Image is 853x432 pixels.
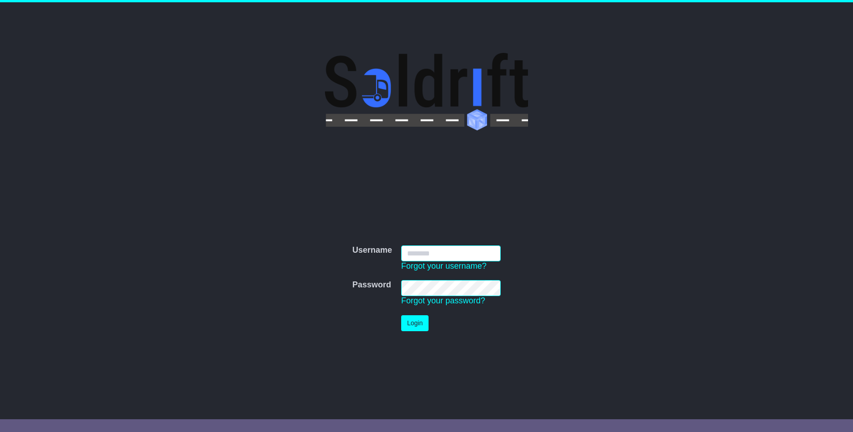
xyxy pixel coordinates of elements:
[401,315,429,331] button: Login
[325,53,528,130] img: Soldrift Pty Ltd
[352,280,391,290] label: Password
[401,261,487,271] a: Forgot your username?
[352,245,392,255] label: Username
[401,296,485,305] a: Forgot your password?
